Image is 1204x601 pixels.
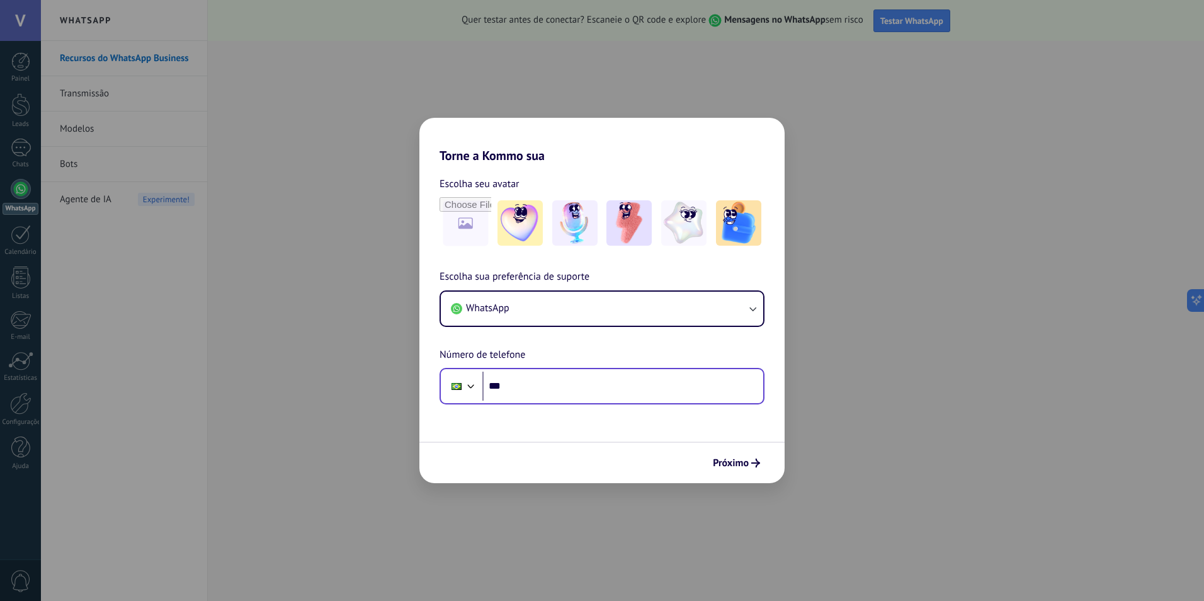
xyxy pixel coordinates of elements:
[441,292,763,326] button: WhatsApp
[716,200,761,246] img: -5.jpeg
[606,200,652,246] img: -3.jpeg
[552,200,598,246] img: -2.jpeg
[713,459,749,467] span: Próximo
[440,269,589,285] span: Escolha sua preferência de suporte
[661,200,707,246] img: -4.jpeg
[419,118,785,163] h2: Torne a Kommo sua
[445,373,469,399] div: Brazil: + 55
[466,302,509,314] span: WhatsApp
[497,200,543,246] img: -1.jpeg
[440,347,525,363] span: Número de telefone
[440,176,520,192] span: Escolha seu avatar
[707,452,766,474] button: Próximo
